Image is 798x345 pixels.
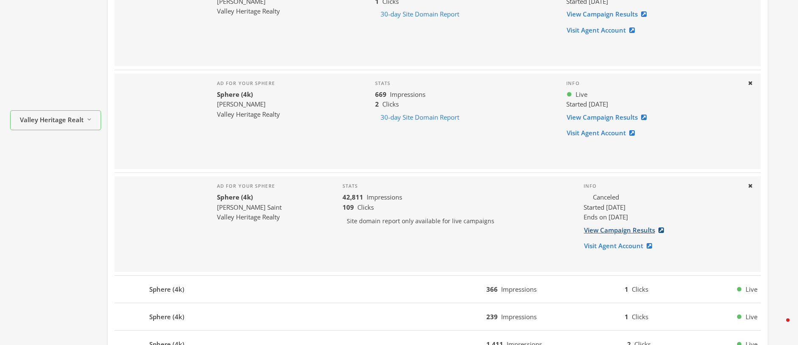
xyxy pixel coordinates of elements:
span: Live [746,285,757,294]
button: Valley Heritage Realty [10,110,101,130]
button: 30-day Site Domain Report [375,6,465,22]
div: Valley Heritage Realty [217,110,280,119]
div: Valley Heritage Realty [217,6,280,16]
span: Live [746,312,757,322]
div: Started [DATE] [584,203,741,212]
b: 1 [625,285,628,293]
b: 366 [486,285,498,293]
span: Clicks [382,100,399,108]
button: 30-day Site Domain Report [375,110,465,125]
b: 2 [375,100,379,108]
div: [PERSON_NAME] [217,99,280,109]
b: 239 [486,312,498,321]
b: 669 [375,90,387,99]
b: Sphere (4k) [149,312,184,322]
a: View Campaign Results [566,6,652,22]
p: Site domain report only available for live campaigns [343,212,570,230]
iframe: Intercom live chat [769,316,790,337]
h4: Info [584,183,741,189]
button: Sphere (4k)239Impressions1ClicksLive [115,307,761,327]
span: Clicks [632,285,648,293]
a: Visit Agent Account [584,238,658,254]
b: Sphere (4k) [217,193,253,201]
span: Impressions [390,90,425,99]
span: Ends on [DATE] [584,213,628,221]
h4: Stats [343,183,570,189]
button: Sphere (4k)366Impressions1ClicksLive [115,279,761,299]
span: Valley Heritage Realty [20,115,83,125]
span: Clicks [357,203,374,211]
h4: Ad for your sphere [217,80,280,86]
span: Impressions [501,312,537,321]
a: Visit Agent Account [566,22,640,38]
span: Impressions [501,285,537,293]
span: Canceled [593,192,619,202]
a: View Campaign Results [584,222,669,238]
div: [PERSON_NAME] Saint [217,203,282,212]
a: Visit Agent Account [566,125,640,141]
b: 1 [625,312,628,321]
h4: Stats [375,80,553,86]
span: Live [576,90,587,99]
b: 109 [343,203,354,211]
h4: Info [566,80,740,86]
div: Valley Heritage Realty [217,212,282,222]
b: 42,811 [343,193,363,201]
a: View Campaign Results [566,110,652,125]
b: Sphere (4k) [149,285,184,294]
b: Sphere (4k) [217,90,253,99]
span: Clicks [632,312,648,321]
span: Impressions [367,193,402,201]
h4: Ad for your sphere [217,183,282,189]
div: Started [DATE] [566,99,740,109]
